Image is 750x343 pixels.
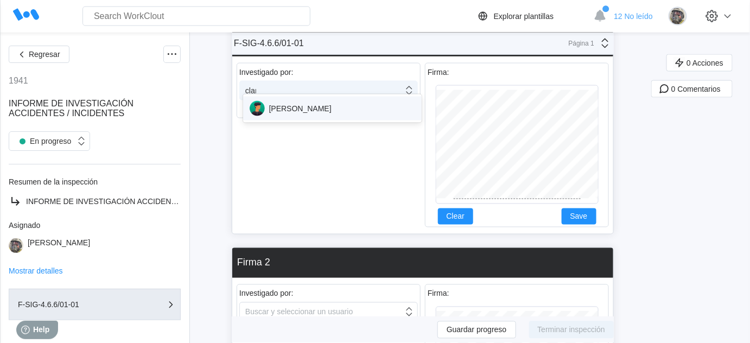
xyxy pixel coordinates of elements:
div: Página 1 [567,40,594,47]
button: 0 Acciones [666,54,733,72]
input: Search WorkClout [82,7,310,26]
div: F-SIG-4.6.6/01-01 [234,39,304,48]
div: [PERSON_NAME] [28,238,90,253]
div: 1941 [9,76,28,86]
span: INFORME DE INVESTIGACIÓN ACCIDENTES / INCIDENTES [9,99,134,118]
button: Terminar inspección [529,321,614,339]
button: Guardar progreso [437,321,516,339]
div: Firma 2 [237,257,270,269]
div: F-SIG-4.6.6/01-01 [18,301,126,308]
a: INFORME DE INVESTIGACIÓN ACCIDENTES / INCIDENTES [9,195,181,208]
button: Mostrar detalles [9,267,63,275]
button: Save [562,208,596,225]
div: [PERSON_NAME] [250,101,416,116]
span: Regresar [29,50,60,58]
div: Firma: [428,68,449,77]
img: user.png [250,101,265,116]
div: Firma: [428,289,449,298]
img: 2f847459-28ef-4a61-85e4-954d408df519.jpg [669,7,687,26]
span: Guardar progreso [447,326,507,334]
div: Buscar y seleccionar un usuario [245,308,353,316]
span: 12 No leído [614,12,653,21]
span: Terminar inspección [538,326,606,334]
div: Asignado [9,221,181,230]
img: 2f847459-28ef-4a61-85e4-954d408df519.jpg [9,238,23,253]
button: Regresar [9,46,69,63]
div: Investigado por: [239,68,294,77]
div: En progreso [15,134,71,149]
button: 0 Comentarios [651,80,733,98]
span: 0 Comentarios [671,85,721,93]
span: Save [570,213,588,220]
span: 0 Acciones [687,59,723,67]
div: Resumen de la inspección [9,177,181,186]
button: F-SIG-4.6.6/01-01 [9,289,181,320]
span: INFORME DE INVESTIGACIÓN ACCIDENTES / INCIDENTES [26,197,238,206]
a: Explorar plantillas [476,10,589,23]
div: Explorar plantillas [494,12,554,21]
div: Investigado por: [239,289,294,298]
span: Clear [447,213,465,220]
button: Clear [438,208,473,225]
